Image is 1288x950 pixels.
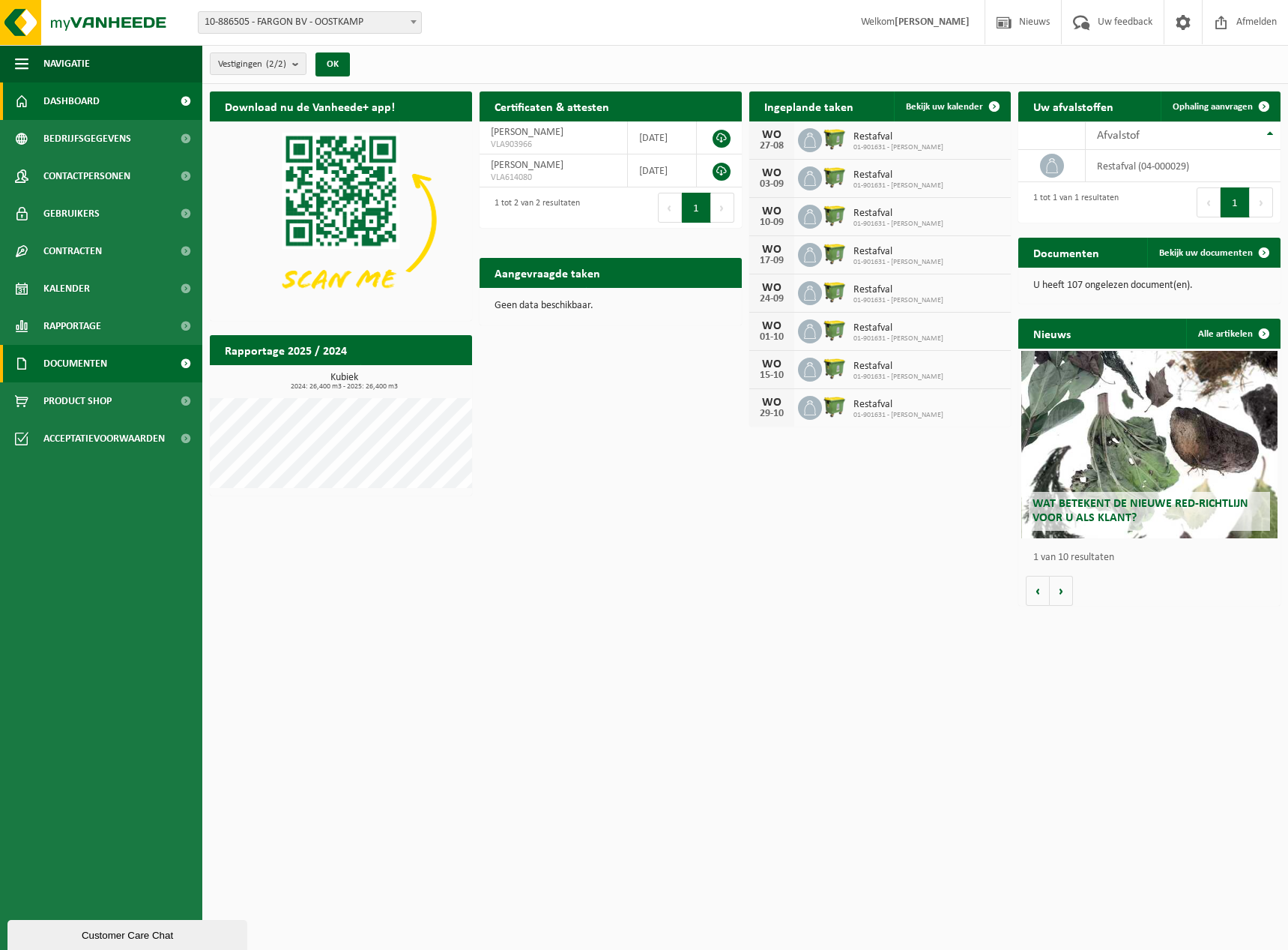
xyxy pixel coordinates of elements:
a: Ophaling aanvragen [1161,91,1279,121]
h2: Ingeplande taken [749,91,868,121]
span: Restafval [853,284,943,296]
div: 29-10 [757,409,787,419]
a: Alle artikelen [1186,319,1279,349]
span: Product Shop [43,382,112,420]
span: 01-901631 - [PERSON_NAME] [853,373,943,382]
span: Bedrijfsgegevens [43,120,131,157]
p: 1 van 10 resultaten [1033,553,1273,563]
span: Restafval [853,246,943,258]
img: WB-1100-HPE-GN-50 [822,355,847,381]
iframe: chat widget [7,917,250,950]
td: [DATE] [628,154,697,187]
img: Download de VHEPlus App [210,121,472,318]
span: Contactpersonen [43,157,130,195]
img: WB-1100-HPE-GN-50 [822,202,847,228]
div: WO [757,129,787,141]
span: Ophaling aanvragen [1173,102,1253,112]
h2: Documenten [1018,238,1114,267]
div: 1 tot 2 van 2 resultaten [487,191,580,224]
img: WB-1100-HPE-GN-50 [822,317,847,343]
span: Navigatie [43,45,90,82]
span: VLA903966 [491,139,617,151]
div: 01-10 [757,332,787,343]
button: Volgende [1050,576,1073,606]
div: 1 tot 1 van 1 resultaten [1026,186,1119,219]
h2: Download nu de Vanheede+ app! [210,91,410,121]
span: Kalender [43,270,90,307]
button: 1 [682,193,711,223]
span: 01-901631 - [PERSON_NAME] [853,220,943,229]
button: Next [1250,187,1273,217]
span: 01-901631 - [PERSON_NAME] [853,296,943,305]
div: 03-09 [757,179,787,190]
h2: Certificaten & attesten [480,91,624,121]
span: [PERSON_NAME] [491,160,563,171]
span: 2024: 26,400 m3 - 2025: 26,400 m3 [217,383,472,391]
td: [DATE] [628,121,697,154]
div: 17-09 [757,256,787,266]
h2: Nieuws [1018,319,1086,348]
a: Bekijk uw documenten [1147,238,1279,268]
a: Bekijk rapportage [360,364,471,394]
h2: Uw afvalstoffen [1018,91,1128,121]
span: Restafval [853,322,943,334]
button: Previous [1197,187,1221,217]
span: Acceptatievoorwaarden [43,420,165,457]
span: Contracten [43,232,102,270]
span: 01-901631 - [PERSON_NAME] [853,181,943,190]
div: WO [757,205,787,217]
span: Vestigingen [218,53,286,76]
span: Restafval [853,361,943,373]
img: WB-1100-HPE-GN-50 [822,241,847,266]
span: Gebruikers [43,195,100,232]
button: 1 [1221,187,1250,217]
div: WO [757,358,787,370]
h3: Kubiek [217,373,472,391]
span: 01-901631 - [PERSON_NAME] [853,411,943,420]
span: [PERSON_NAME] [491,127,563,138]
span: Restafval [853,131,943,143]
h2: Rapportage 2025 / 2024 [210,335,362,364]
span: Rapportage [43,307,101,345]
button: Vorige [1026,576,1050,606]
div: WO [757,320,787,332]
div: WO [757,167,787,179]
button: Previous [658,193,682,223]
img: WB-1100-HPE-GN-50 [822,126,847,151]
button: Vestigingen(2/2) [210,52,306,75]
span: VLA614080 [491,172,617,184]
a: Bekijk uw kalender [894,91,1009,121]
count: (2/2) [266,59,286,69]
span: 10-886505 - FARGON BV - OOSTKAMP [198,11,422,34]
span: Restafval [853,399,943,411]
p: U heeft 107 ongelezen document(en). [1033,280,1266,291]
div: 27-08 [757,141,787,151]
p: Geen data beschikbaar. [495,301,727,311]
span: 01-901631 - [PERSON_NAME] [853,258,943,267]
div: 15-10 [757,370,787,381]
button: Next [711,193,734,223]
span: 10-886505 - FARGON BV - OOSTKAMP [199,12,421,33]
img: WB-1100-HPE-GN-50 [822,279,847,304]
h2: Aangevraagde taken [480,258,615,287]
td: restafval (04-000029) [1086,150,1281,182]
span: Restafval [853,208,943,220]
strong: [PERSON_NAME] [895,16,970,28]
span: Bekijk uw documenten [1159,248,1253,258]
img: WB-1100-HPE-GN-50 [822,164,847,190]
span: 01-901631 - [PERSON_NAME] [853,143,943,152]
div: 10-09 [757,217,787,228]
span: 01-901631 - [PERSON_NAME] [853,334,943,343]
span: Restafval [853,169,943,181]
span: Dashboard [43,82,100,120]
span: Afvalstof [1097,130,1140,142]
div: WO [757,397,787,409]
span: Bekijk uw kalender [906,102,983,112]
img: WB-1100-HPE-GN-50 [822,394,847,419]
div: WO [757,244,787,256]
button: OK [315,52,350,76]
div: WO [757,282,787,294]
a: Wat betekent de nieuwe RED-richtlijn voor u als klant? [1021,351,1278,538]
span: Documenten [43,345,107,382]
